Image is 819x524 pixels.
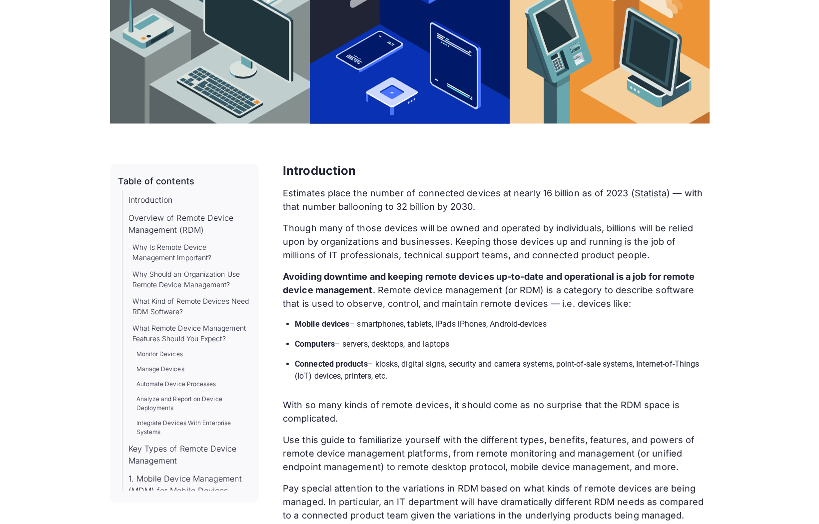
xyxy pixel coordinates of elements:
[136,395,251,413] a: Analyze and Report on Device Deployments
[283,482,709,522] p: Pay special attention to the variations in RDM based on what kinds of remote devices are being ma...
[295,318,709,330] li: – smartphones, tablets, iPads iPhones, Android-devices
[283,398,709,425] p: With so many kinds of remote devices, it should come as no surprise that the RDM space is complic...
[128,212,251,236] a: Overview of Remote Device Management (RDM)
[283,221,709,262] p: Though many of those devices will be owned and operated by individuals, billions will be relied u...
[283,270,709,310] p: ‍ . Remote device management (or RDM) is a category to describe software that is used to observe,...
[128,473,251,509] a: 1. Mobile Device Management (MDM) for Mobile Devices and/or Tablets
[136,365,184,374] a: Manage Devices
[136,350,183,359] a: Monitor Devices
[132,323,251,344] a: What Remote Device Management Features Should You Expect?
[295,338,709,350] li: – servers, desktops, and laptops
[283,186,709,213] p: Estimates place the number of connected devices at nearly 16 billion as of 2023 ( ) — with that n...
[283,163,356,178] strong: Introduction
[118,176,194,187] div: Table of contents
[635,188,667,198] a: Statista
[283,271,695,295] strong: Avoiding downtime and keeping remote devices up-to-date and operational is a job for remote devic...
[132,242,251,263] a: Why Is Remote Device Management Important?
[295,339,335,349] strong: Computers
[132,296,251,317] a: What Kind of Remote Devices Need RDM Software?
[295,358,709,382] li: – kiosks, digital signs, security and camera systems, point-of-sale systems, Internet-of-Things (...
[136,419,251,437] a: Integrate Devices With Enterprise Systems
[128,194,173,206] a: Introduction
[295,359,367,369] strong: Connected products
[132,269,251,290] a: Why Should an Organization Use Remote Device Management?
[283,433,709,474] p: Use this guide to familiarize yourself with the different types, benefits, features, and powers o...
[136,380,216,389] a: Automate Device Processes
[295,319,349,329] strong: Mobile devices
[128,443,251,467] a: ‍Key Types of Remote Device Management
